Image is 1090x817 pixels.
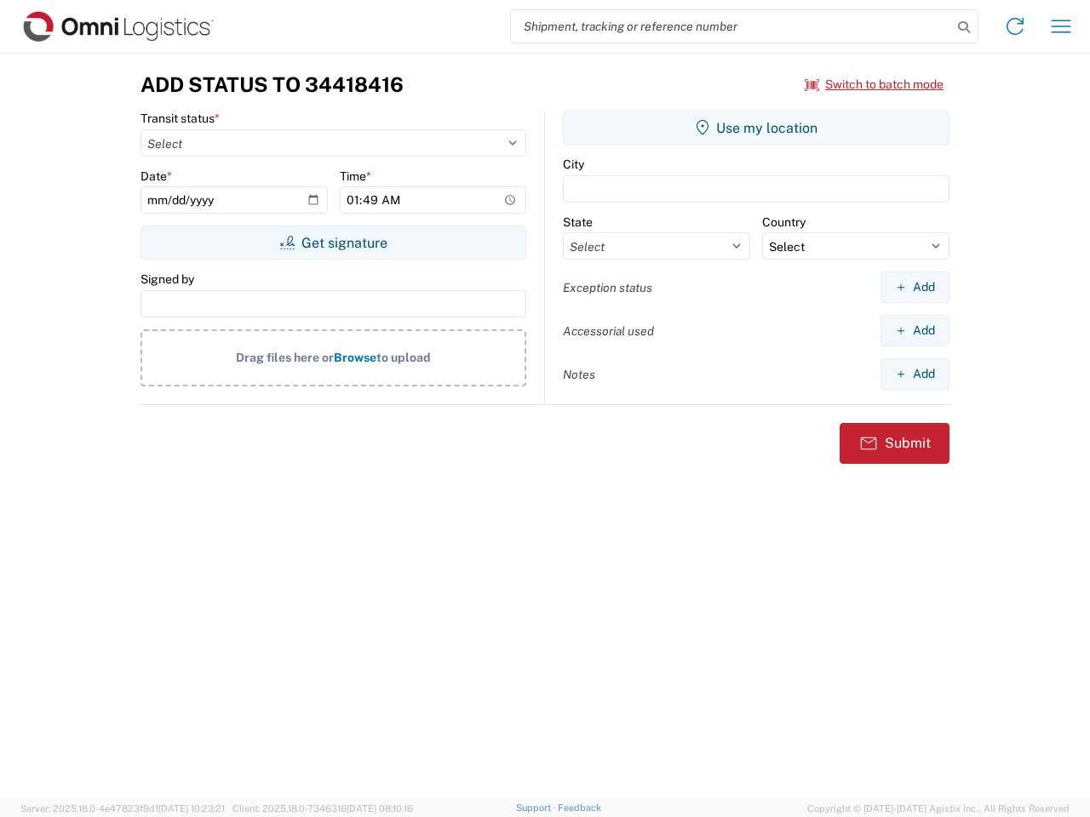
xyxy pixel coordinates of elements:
[805,71,944,99] button: Switch to batch mode
[511,10,952,43] input: Shipment, tracking or reference number
[762,214,806,230] label: Country
[158,803,225,814] span: [DATE] 10:23:21
[881,315,949,346] button: Add
[807,801,1070,816] span: Copyright © [DATE]-[DATE] Agistix Inc., All Rights Reserved
[20,803,225,814] span: Server: 2025.18.0-4e47823f9d1
[516,803,559,813] a: Support
[558,803,601,813] a: Feedback
[563,280,652,295] label: Exception status
[236,351,334,364] span: Drag files here or
[376,351,431,364] span: to upload
[563,157,584,172] label: City
[881,358,949,390] button: Add
[340,169,371,184] label: Time
[141,169,172,184] label: Date
[563,111,949,145] button: Use my location
[232,803,413,814] span: Client: 2025.18.0-7346316
[347,803,413,814] span: [DATE] 08:10:16
[840,423,949,464] button: Submit
[141,111,220,126] label: Transit status
[563,367,595,382] label: Notes
[141,72,404,97] h3: Add Status to 34418416
[563,214,593,230] label: State
[563,323,654,339] label: Accessorial used
[141,226,526,260] button: Get signature
[881,271,949,303] button: Add
[141,271,194,287] label: Signed by
[334,351,376,364] span: Browse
